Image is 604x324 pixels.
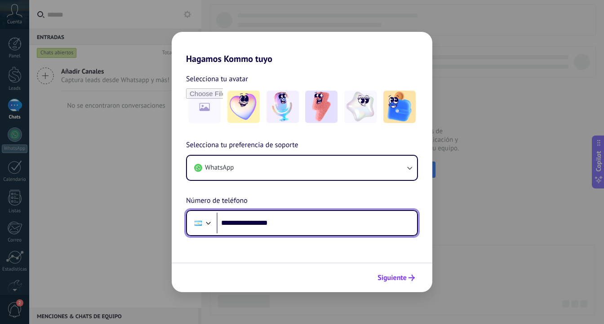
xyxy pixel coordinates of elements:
span: Número de teléfono [186,195,248,207]
button: Siguiente [373,270,419,285]
div: Argentina: + 54 [190,214,207,232]
span: Siguiente [377,275,407,281]
span: Selecciona tu preferencia de soporte [186,140,298,151]
img: -1.jpeg [227,91,260,123]
span: WhatsApp [205,163,234,172]
img: -4.jpeg [344,91,377,123]
span: Selecciona tu avatar [186,73,248,85]
button: WhatsApp [187,156,417,180]
img: -3.jpeg [305,91,338,123]
img: -2.jpeg [266,91,299,123]
h2: Hagamos Kommo tuyo [172,32,432,64]
img: -5.jpeg [383,91,416,123]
